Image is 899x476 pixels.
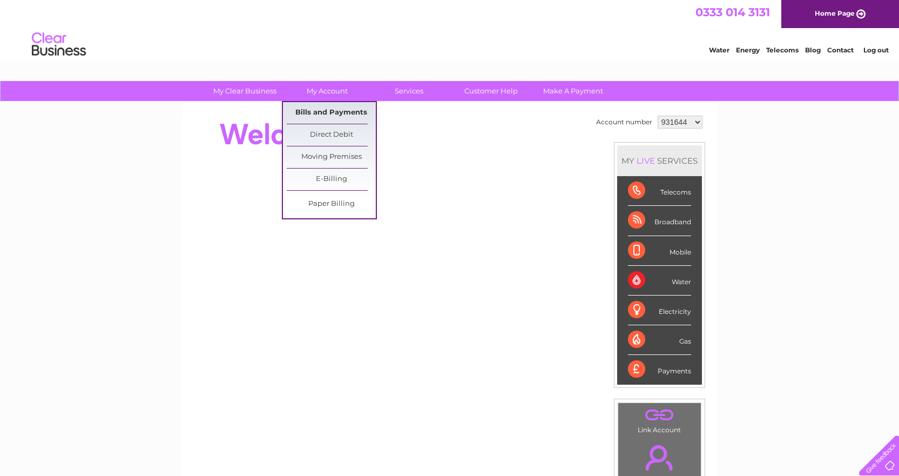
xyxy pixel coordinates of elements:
[617,145,702,176] div: MY SERVICES
[287,193,376,215] a: Paper Billing
[628,236,691,266] div: Mobile
[287,169,376,190] a: E-Billing
[621,406,698,425] a: .
[529,81,618,101] a: Make A Payment
[863,46,889,54] a: Log out
[709,46,729,54] a: Water
[628,355,691,384] div: Payments
[364,81,454,101] a: Services
[827,46,854,54] a: Contact
[628,266,691,296] div: Water
[195,6,705,52] div: Clear Business is a trading name of Verastar Limited (registered in [GEOGRAPHIC_DATA] No. 3667643...
[287,102,376,124] a: Bills and Payments
[736,46,760,54] a: Energy
[287,146,376,168] a: Moving Premises
[628,206,691,236] div: Broadband
[200,81,289,101] a: My Clear Business
[31,28,86,61] img: logo.png
[618,403,701,437] td: Link Account
[628,296,691,325] div: Electricity
[447,81,536,101] a: Customer Help
[634,156,657,166] div: LIVE
[628,176,691,206] div: Telecoms
[282,81,371,101] a: My Account
[695,5,770,19] a: 0333 014 3131
[593,113,655,131] td: Account number
[628,325,691,355] div: Gas
[766,46,799,54] a: Telecoms
[805,46,821,54] a: Blog
[287,124,376,146] a: Direct Debit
